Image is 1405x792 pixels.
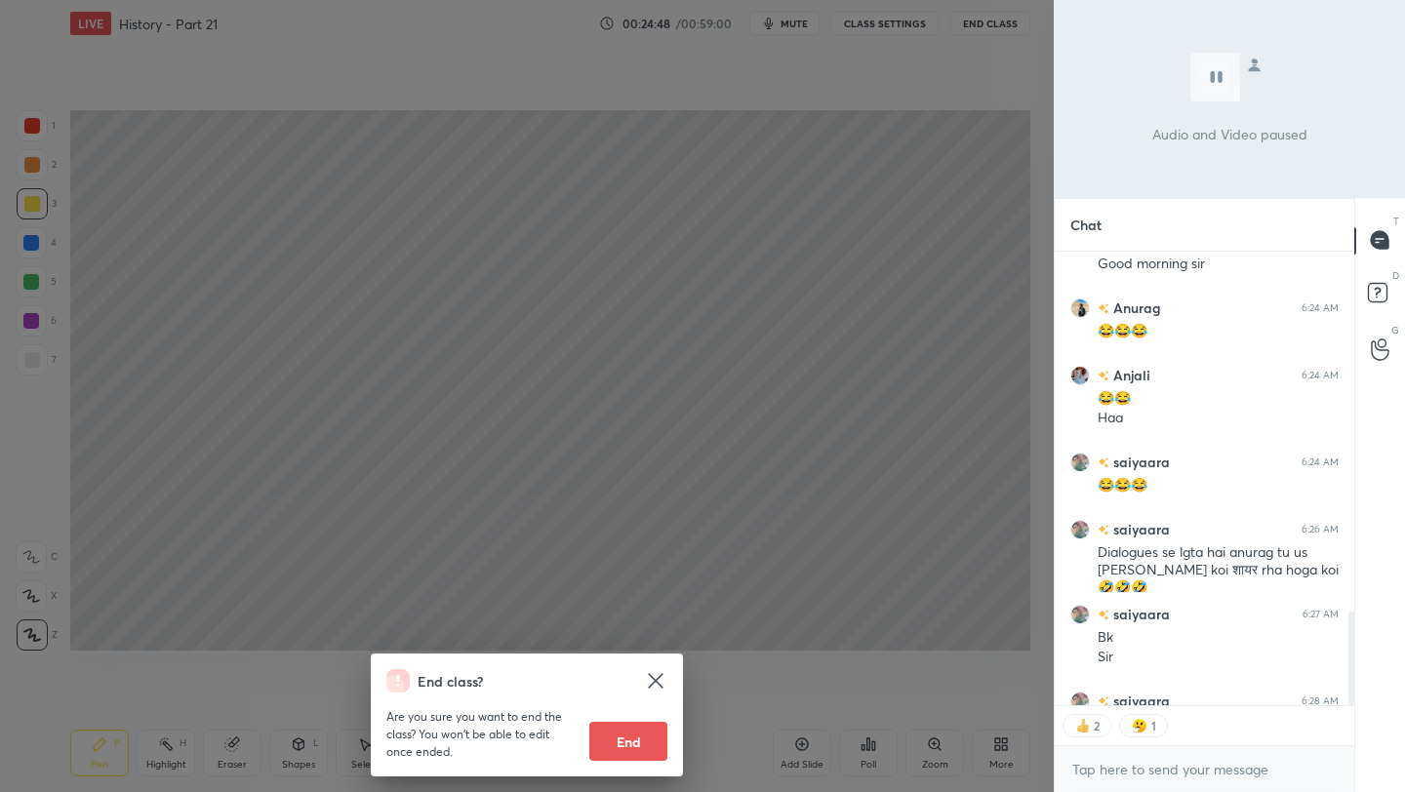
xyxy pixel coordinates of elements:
div: 6:26 AM [1302,523,1339,535]
img: no-rating-badge.077c3623.svg [1098,696,1109,707]
div: 6:24 AM [1302,369,1339,380]
div: grid [1055,252,1354,706]
img: b9eb6263dd734dca820a5d2be3058b6d.jpg [1070,297,1090,317]
p: Are you sure you want to end the class? You won’t be able to edit once ended. [386,708,574,761]
img: 6d7800d0444a4b94a59275cba0dd1fea.jpg [1070,519,1090,538]
div: 😂😂 [1098,389,1339,409]
img: thumbs_up.png [1073,716,1093,735]
p: D [1392,268,1399,283]
img: 6d7800d0444a4b94a59275cba0dd1fea.jpg [1070,691,1090,710]
img: 6d7800d0444a4b94a59275cba0dd1fea.jpg [1070,604,1090,623]
div: 6:24 AM [1302,301,1339,313]
p: T [1393,214,1399,228]
p: Chat [1055,199,1117,251]
div: Bk [1098,628,1339,648]
div: 6:24 AM [1302,455,1339,467]
div: 6:27 AM [1303,608,1339,619]
h6: saiyaara [1109,691,1170,711]
h6: Anjali [1109,365,1150,385]
h6: saiyaara [1109,519,1170,539]
div: Haa [1098,409,1339,428]
div: Dialogues se lgta hai anurag tu us [PERSON_NAME] koi शायर rha hoga koi 🤣🤣🤣 [1098,543,1339,598]
div: Good morning sir [1098,255,1339,274]
div: 😂😂😂 [1098,322,1339,341]
p: G [1391,323,1399,337]
div: 1 [1149,718,1157,733]
button: End [589,722,667,761]
img: thinking_face.png [1130,716,1149,735]
h6: saiyaara [1109,452,1170,472]
div: 2 [1093,718,1101,733]
img: no-rating-badge.077c3623.svg [1098,525,1109,535]
div: Sir [1098,648,1339,667]
p: Audio and Video paused [1152,124,1307,144]
img: no-rating-badge.077c3623.svg [1098,303,1109,314]
div: 😂😂😂 [1098,476,1339,495]
h6: saiyaara [1109,604,1170,624]
img: no-rating-badge.077c3623.svg [1098,371,1109,381]
div: 6:28 AM [1302,694,1339,706]
img: 6d7800d0444a4b94a59275cba0dd1fea.jpg [1070,452,1090,471]
img: no-rating-badge.077c3623.svg [1098,610,1109,620]
h4: End class? [418,671,483,692]
h6: Anurag [1109,297,1161,318]
img: no-rating-badge.077c3623.svg [1098,457,1109,468]
img: f1124f5110f047a9b143534817469acb.jpg [1070,365,1090,384]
